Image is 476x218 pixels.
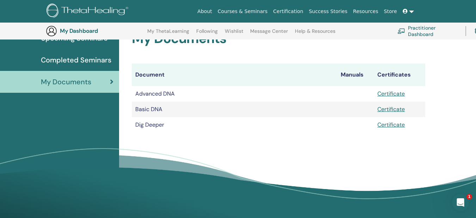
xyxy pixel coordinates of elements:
[132,102,337,117] td: Basic DNA
[132,31,425,47] h2: My Documents
[132,117,337,133] td: Dig Deeper
[47,4,131,19] img: logo.png
[194,5,215,18] a: About
[350,5,381,18] a: Resources
[41,55,111,65] span: Completed Seminars
[377,90,405,97] a: Certificate
[377,121,405,128] a: Certificate
[377,105,405,113] a: Certificate
[306,5,350,18] a: Success Stories
[270,5,306,18] a: Certification
[250,28,288,40] a: Message Center
[60,28,130,34] h3: My Dashboard
[397,28,405,34] img: chalkboard-teacher.svg
[225,28,243,40] a: Wishlist
[147,28,189,40] a: My ThetaLearning
[215,5,271,18] a: Courses & Seminars
[337,63,374,86] th: Manuals
[295,28,335,40] a: Help & Resources
[466,194,472,200] span: 1
[196,28,218,40] a: Following
[452,194,469,211] iframe: Intercom live chat
[381,5,400,18] a: Store
[132,86,337,102] td: Advanced DNA
[397,23,457,39] a: Practitioner Dashboard
[41,77,91,87] span: My Documents
[132,63,337,86] th: Document
[46,25,57,37] img: generic-user-icon.jpg
[374,63,425,86] th: Certificates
